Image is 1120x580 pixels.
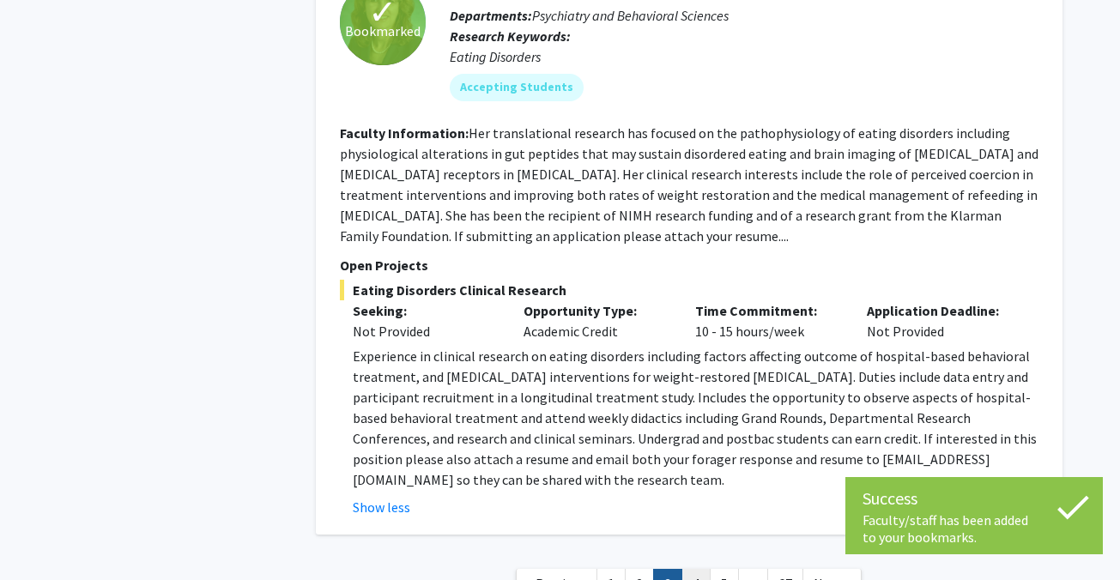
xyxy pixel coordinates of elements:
fg-read-more: Her translational research has focused on the pathophysiology of eating disorders including physi... [340,124,1038,245]
div: 10 - 15 hours/week [682,300,854,341]
iframe: Chat [13,503,73,567]
b: Research Keywords: [450,27,571,45]
p: Application Deadline: [867,300,1013,321]
span: Psychiatry and Behavioral Sciences [532,7,729,24]
div: Academic Credit [511,300,682,341]
p: Seeking: [353,300,499,321]
p: Opportunity Type: [524,300,669,321]
div: Not Provided [353,321,499,341]
div: Eating Disorders [450,46,1038,67]
p: Open Projects [340,255,1038,275]
b: Departments: [450,7,532,24]
div: Not Provided [854,300,1026,341]
span: ✓ [368,3,397,21]
mat-chip: Accepting Students [450,74,584,101]
div: Success [863,486,1086,511]
button: Show less [353,497,410,517]
b: Faculty Information: [340,124,469,142]
span: Bookmarked [345,21,421,41]
span: Experience in clinical research on eating disorders including factors affecting outcome of hospit... [353,347,1037,488]
div: Faculty/staff has been added to your bookmarks. [863,511,1086,546]
p: Time Commitment: [695,300,841,321]
span: Eating Disorders Clinical Research [340,280,1038,300]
